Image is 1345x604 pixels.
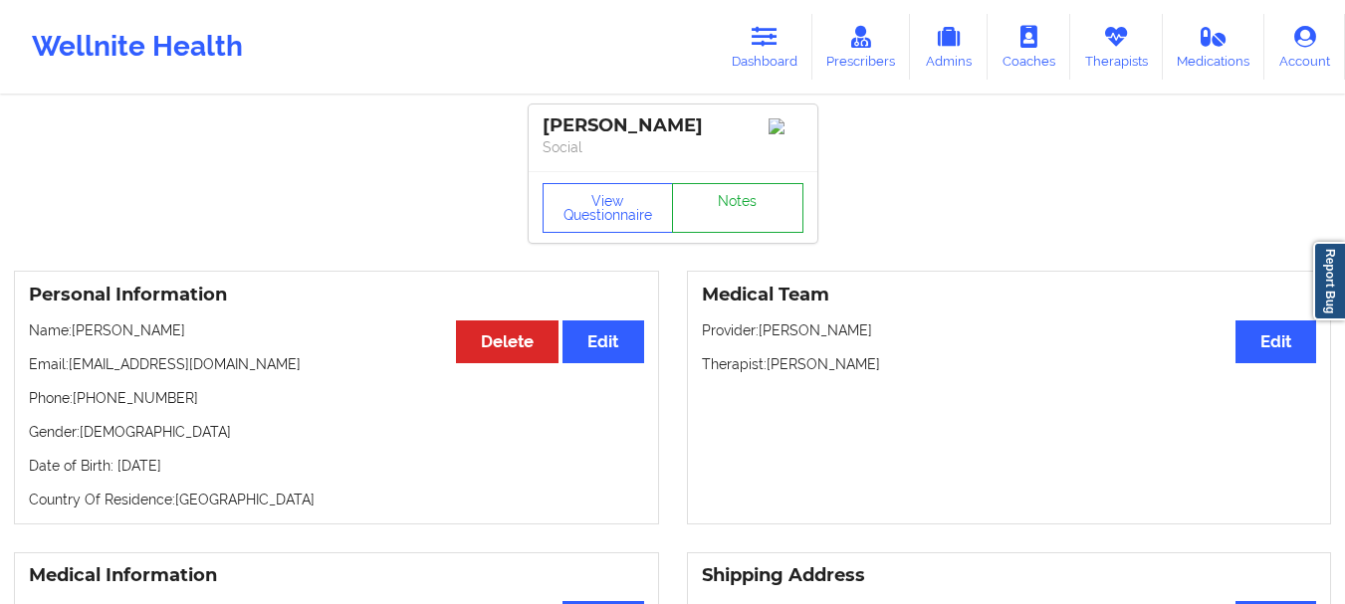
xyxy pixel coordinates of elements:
[1264,14,1345,80] a: Account
[1070,14,1163,80] a: Therapists
[769,118,803,134] img: Image%2Fplaceholer-image.png
[29,388,644,408] p: Phone: [PHONE_NUMBER]
[702,320,1317,340] p: Provider: [PERSON_NAME]
[543,114,803,137] div: [PERSON_NAME]
[29,564,644,587] h3: Medical Information
[702,564,1317,587] h3: Shipping Address
[29,320,644,340] p: Name: [PERSON_NAME]
[1235,320,1316,363] button: Edit
[910,14,988,80] a: Admins
[29,456,644,476] p: Date of Birth: [DATE]
[702,284,1317,306] h3: Medical Team
[543,137,803,157] p: Social
[988,14,1070,80] a: Coaches
[29,422,644,442] p: Gender: [DEMOGRAPHIC_DATA]
[1163,14,1265,80] a: Medications
[702,354,1317,374] p: Therapist: [PERSON_NAME]
[29,354,644,374] p: Email: [EMAIL_ADDRESS][DOMAIN_NAME]
[672,183,803,233] a: Notes
[543,183,674,233] button: View Questionnaire
[1313,242,1345,320] a: Report Bug
[812,14,911,80] a: Prescribers
[29,284,644,306] h3: Personal Information
[562,320,643,363] button: Edit
[29,490,644,509] p: Country Of Residence: [GEOGRAPHIC_DATA]
[456,320,559,363] button: Delete
[717,14,812,80] a: Dashboard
